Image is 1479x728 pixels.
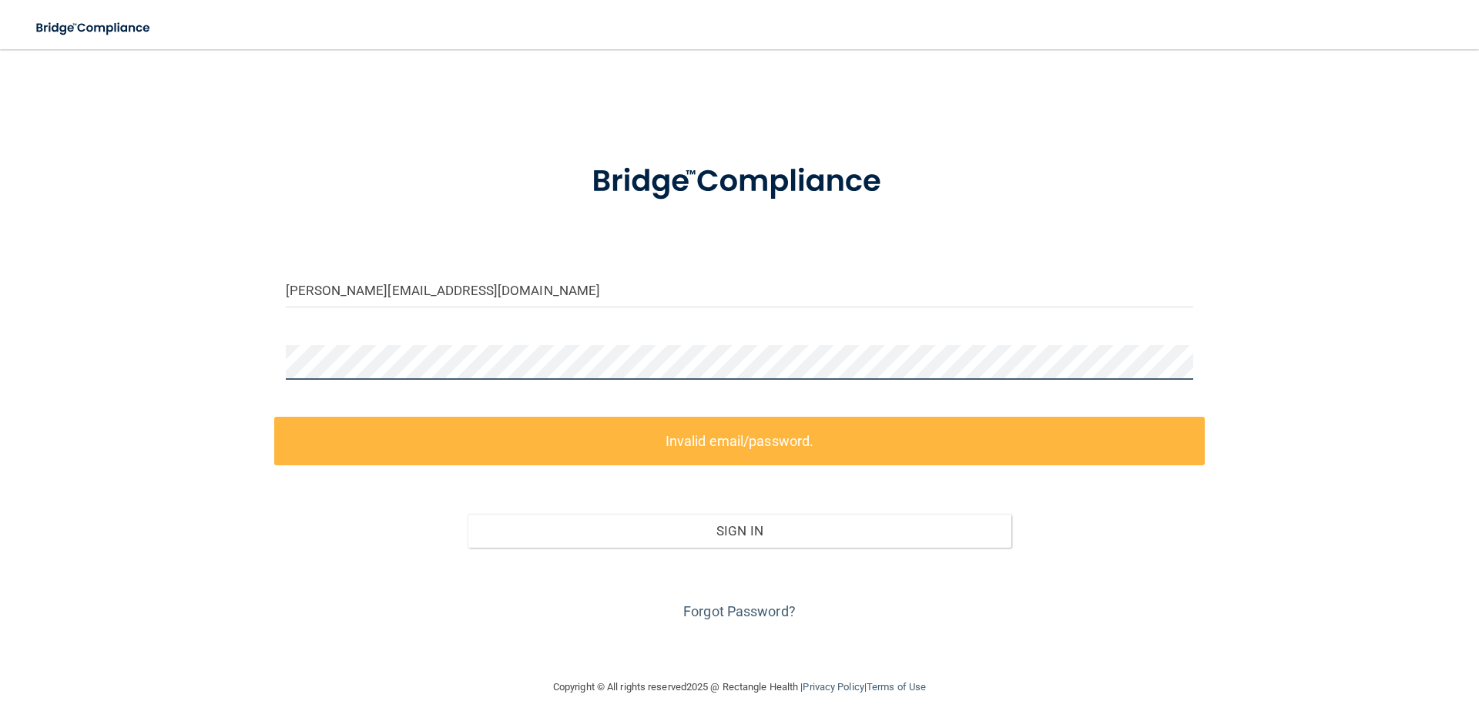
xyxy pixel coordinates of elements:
a: Terms of Use [867,681,926,693]
img: bridge_compliance_login_screen.278c3ca4.svg [560,142,919,222]
a: Privacy Policy [803,681,864,693]
input: Email [286,273,1193,307]
div: Copyright © All rights reserved 2025 @ Rectangle Health | | [458,663,1021,712]
label: Invalid email/password. [274,417,1205,465]
button: Sign In [468,514,1012,548]
img: bridge_compliance_login_screen.278c3ca4.svg [23,12,165,44]
a: Forgot Password? [683,603,796,619]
